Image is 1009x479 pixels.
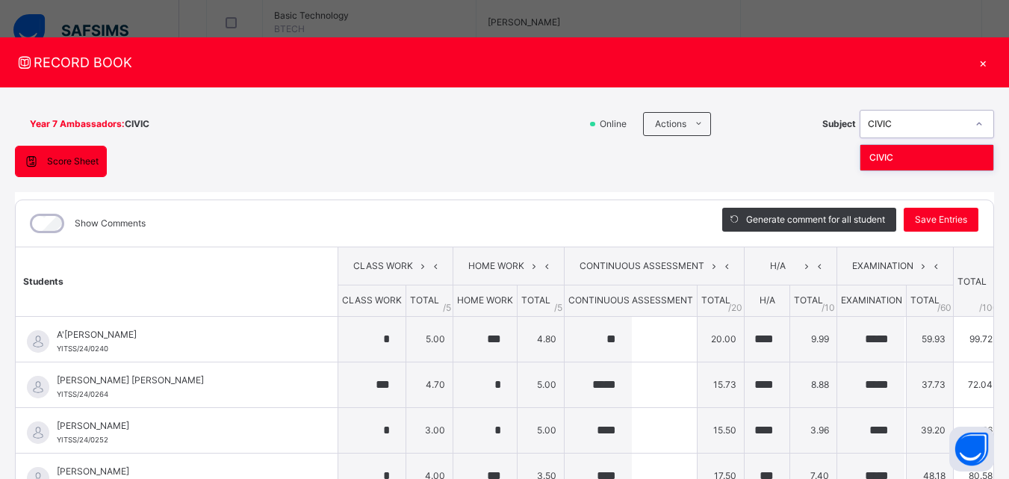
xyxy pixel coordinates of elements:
[518,316,565,362] td: 4.80
[979,301,999,315] span: /100
[701,294,730,306] span: TOTAL
[954,247,1001,317] th: TOTAL
[23,276,63,287] span: Students
[57,344,108,353] span: YITSS/24/0240
[406,362,453,407] td: 4.70
[57,390,108,398] span: YITSS/24/0264
[30,117,125,131] span: Year 7 Ambassadors :
[790,316,837,362] td: 9.99
[57,328,304,342] span: A'[PERSON_NAME]
[554,301,562,315] span: / 5
[410,294,439,306] span: TOTAL
[954,362,1001,407] td: 72.04
[728,301,742,315] span: / 20
[907,362,954,407] td: 37.73
[350,259,416,273] span: CLASS WORK
[57,419,304,433] span: [PERSON_NAME]
[910,294,940,306] span: TOTAL
[698,407,745,453] td: 15.50
[443,301,451,315] span: / 5
[746,213,885,226] span: Generate comment for all student
[949,427,994,472] button: Open asap
[27,330,49,353] img: default.svg
[518,362,565,407] td: 5.00
[860,145,993,170] div: CIVIC
[125,117,149,131] span: CIVIC
[954,407,1001,453] td: 66.66
[915,213,967,226] span: Save Entries
[907,316,954,362] td: 59.93
[457,294,513,306] span: HOME WORK
[406,316,453,362] td: 5.00
[27,376,49,398] img: default.svg
[655,117,686,131] span: Actions
[75,217,146,230] label: Show Comments
[698,316,745,362] td: 20.00
[465,259,527,273] span: HOME WORK
[937,301,951,315] span: / 60
[521,294,550,306] span: TOTAL
[972,52,994,72] div: ×
[907,407,954,453] td: 39.20
[27,421,49,444] img: default.svg
[868,117,966,131] div: CIVIC
[57,374,304,387] span: [PERSON_NAME] [PERSON_NAME]
[518,407,565,453] td: 5.00
[576,259,707,273] span: CONTINUOUS ASSESSMENT
[406,407,453,453] td: 3.00
[790,362,837,407] td: 8.88
[822,301,835,315] span: / 10
[568,294,693,306] span: CONTINUOUS ASSESSMENT
[841,294,902,306] span: EXAMINATION
[794,294,823,306] span: TOTAL
[15,52,972,72] span: RECORD BOOK
[954,316,1001,362] td: 99.72
[756,259,800,273] span: H/A
[598,117,636,131] span: Online
[342,294,402,306] span: CLASS WORK
[848,259,916,273] span: EXAMINATION
[57,436,108,444] span: YITSS/24/0252
[790,407,837,453] td: 3.96
[57,465,304,478] span: [PERSON_NAME]
[760,294,775,306] span: H/A
[47,155,99,168] span: Score Sheet
[698,362,745,407] td: 15.73
[822,117,856,131] span: Subject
